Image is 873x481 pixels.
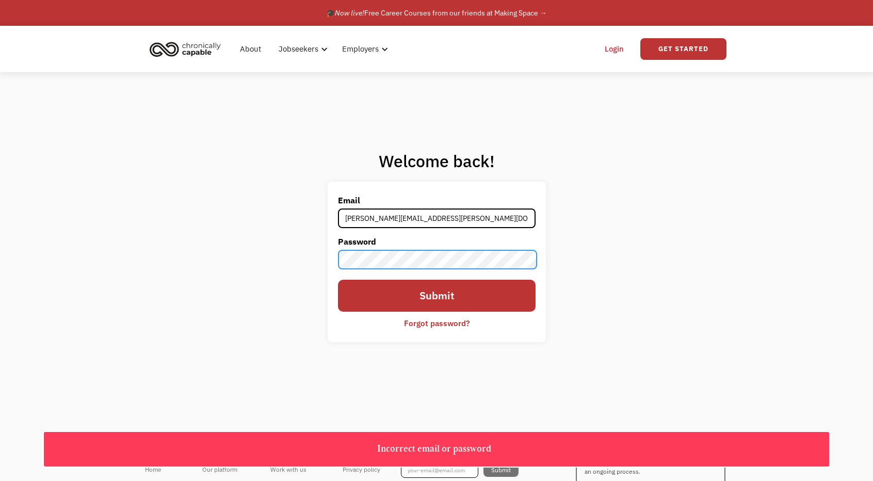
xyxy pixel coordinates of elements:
a: About [234,33,267,66]
div: 🎓 Free Career Courses from our friends at Making Space → [326,7,547,19]
a: Forgot password? [396,314,477,332]
img: Chronically Capable logo [147,38,224,60]
div: Forgot password? [404,317,470,329]
div: Privacy policy [343,463,380,476]
input: your-email@email.com [401,462,478,478]
div: Jobseekers [272,33,331,66]
div: Our platform [202,463,250,476]
a: Login [599,33,630,66]
em: Now live! [335,8,364,18]
div: Incorrect email or password [44,441,824,458]
div: Employers [336,33,391,66]
a: Get Started [640,38,726,60]
a: Home [145,462,182,477]
input: Submit [483,463,519,477]
div: Work with us [270,463,322,476]
form: Email Form 2 [338,192,536,331]
div: Employers [342,43,379,55]
a: Our platform [202,462,250,477]
a: home [147,38,229,60]
form: Footer Newsletter [401,462,519,478]
label: Email [338,192,536,209]
input: john@doe.com [338,209,536,228]
div: Home [145,463,182,476]
input: Submit [338,280,536,311]
a: Privacy policy [343,462,380,477]
h1: Welcome back! [328,151,546,171]
div: Jobseekers [279,43,318,55]
label: Password [338,233,536,250]
a: Work with us [270,462,322,477]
